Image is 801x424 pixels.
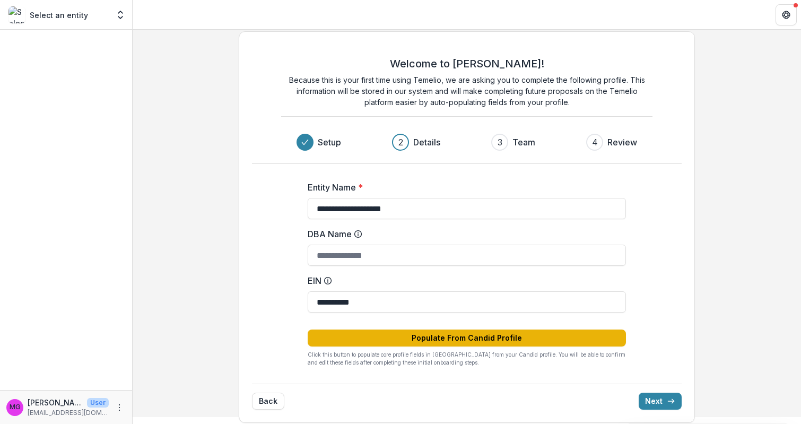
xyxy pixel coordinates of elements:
button: Populate From Candid Profile [308,330,626,347]
p: Because this is your first time using Temelio, we are asking you to complete the following profil... [281,74,652,108]
p: Select an entity [30,10,88,21]
div: 3 [498,136,502,149]
h3: Details [413,136,440,149]
div: 4 [592,136,598,149]
p: User [87,398,109,408]
label: DBA Name [308,228,620,240]
h3: Review [607,136,637,149]
button: Get Help [776,4,797,25]
button: More [113,401,126,414]
div: Progress [297,134,637,151]
div: 2 [398,136,403,149]
button: Next [639,393,682,410]
button: Back [252,393,284,410]
img: Select an entity [8,6,25,23]
label: EIN [308,274,620,287]
p: Click this button to populate core profile fields in [GEOGRAPHIC_DATA] from your Candid profile. ... [308,351,626,367]
h3: Team [512,136,535,149]
div: madeleine glouner [10,404,21,411]
h2: Welcome to [PERSON_NAME]! [390,57,544,70]
button: Open entity switcher [113,4,128,25]
label: Entity Name [308,181,620,194]
p: [EMAIL_ADDRESS][DOMAIN_NAME] [28,408,109,418]
h3: Setup [318,136,341,149]
p: [PERSON_NAME] [28,397,83,408]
